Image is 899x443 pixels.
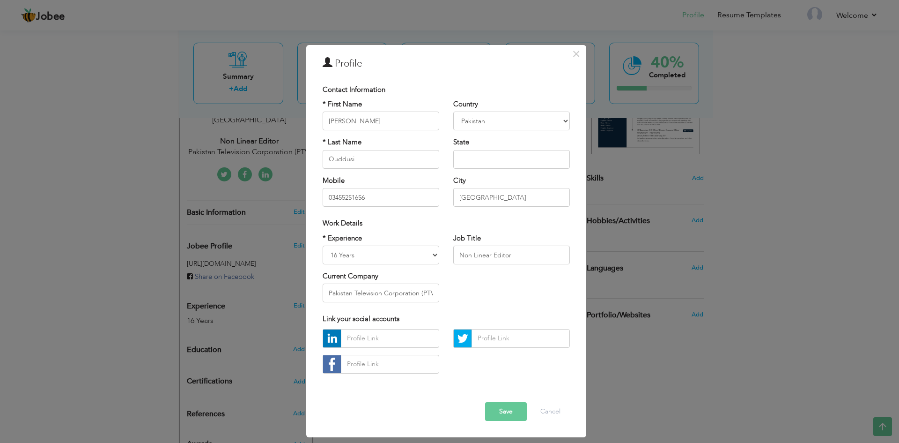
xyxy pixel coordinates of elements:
input: Profile Link [341,329,439,348]
img: linkedin [323,330,341,347]
img: Twitter [454,330,472,347]
label: Job Title [453,233,481,243]
span: × [572,45,580,62]
h3: Profile [323,57,570,71]
img: facebook [323,355,341,373]
input: Profile Link [341,355,439,374]
input: Profile Link [472,329,570,348]
label: City [453,176,466,186]
label: State [453,137,469,147]
button: Cancel [531,402,570,421]
label: * Experience [323,233,362,243]
label: * First Name [323,99,362,109]
label: Country [453,99,478,109]
span: Work Details [323,218,362,228]
span: Contact Information [323,85,385,94]
label: * Last Name [323,137,361,147]
button: Save [485,402,527,421]
label: Mobile [323,176,345,186]
span: Link your social accounts [323,314,399,323]
label: Current Company [323,271,378,281]
button: Close [569,46,584,61]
